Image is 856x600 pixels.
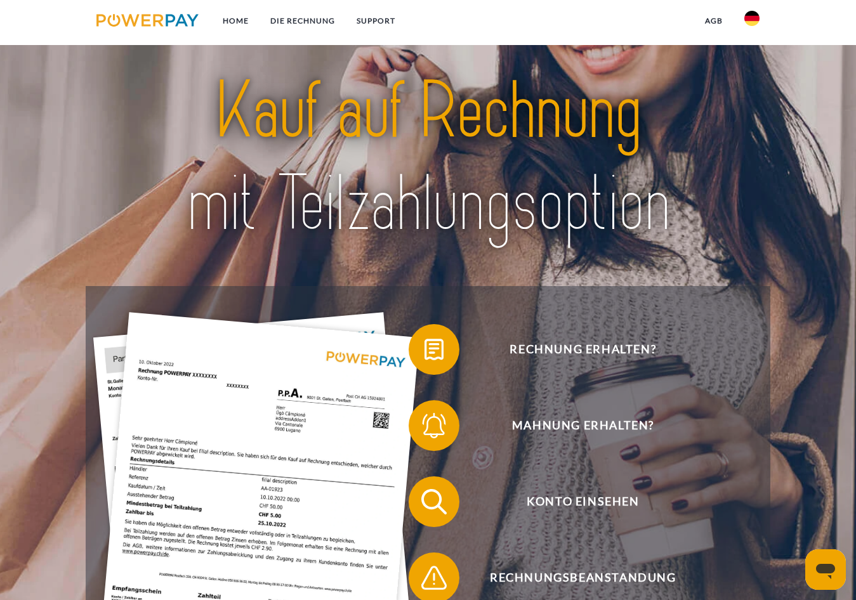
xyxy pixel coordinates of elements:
[409,400,739,451] button: Mahnung erhalten?
[129,60,727,255] img: title-powerpay_de.svg
[212,10,260,32] a: Home
[418,486,450,518] img: qb_search.svg
[409,476,739,527] button: Konto einsehen
[744,11,760,26] img: de
[428,400,739,451] span: Mahnung erhalten?
[260,10,346,32] a: DIE RECHNUNG
[418,334,450,365] img: qb_bill.svg
[418,562,450,594] img: qb_warning.svg
[428,324,739,375] span: Rechnung erhalten?
[805,549,846,590] iframe: Schaltfläche zum Öffnen des Messaging-Fensters
[418,410,450,441] img: qb_bell.svg
[409,324,739,375] button: Rechnung erhalten?
[428,476,739,527] span: Konto einsehen
[96,14,199,27] img: logo-powerpay.svg
[694,10,734,32] a: agb
[346,10,406,32] a: SUPPORT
